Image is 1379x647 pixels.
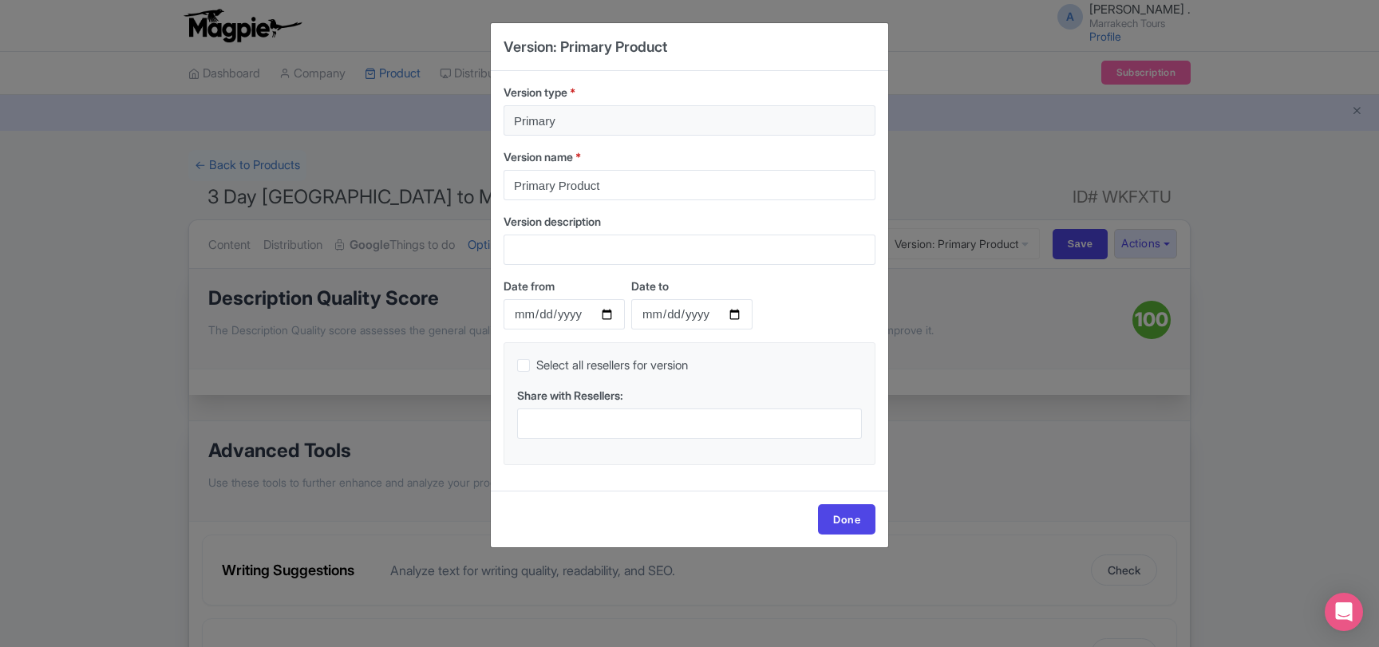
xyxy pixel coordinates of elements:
div: Open Intercom Messenger [1325,593,1363,631]
span: Version type [504,85,567,99]
span: Date to [631,279,669,293]
span: Version name [504,150,573,164]
h4: Version: Primary Product [504,36,667,57]
span: Version description [504,215,601,228]
span: Share with Resellers: [517,389,623,402]
span: Select all resellers for version [536,357,688,373]
span: Date from [504,279,555,293]
a: Done [818,504,875,535]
